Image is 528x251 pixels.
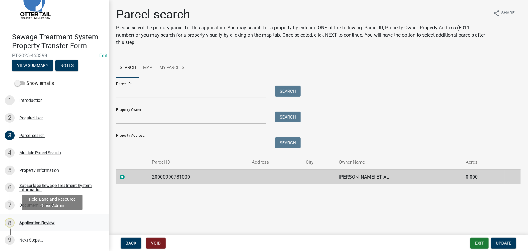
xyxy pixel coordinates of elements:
[470,238,489,249] button: Exit
[5,95,15,105] div: 1
[12,33,104,50] h4: Sewage Treatment System Property Transfer Form
[5,113,15,123] div: 2
[126,241,136,246] span: Back
[19,151,61,155] div: Multiple Parcel Search
[139,58,156,78] a: Map
[156,58,188,78] a: My Parcels
[19,221,55,225] div: Application Review
[462,155,505,169] th: Acres
[19,98,43,102] div: Introduction
[19,203,53,207] div: Document Upload
[302,155,336,169] th: City
[462,169,505,184] td: 0.000
[116,24,488,46] p: Please select the primary parcel for this application. You may search for a property by entering ...
[488,7,520,19] button: shareShare
[12,63,53,68] wm-modal-confirm: Summary
[55,63,78,68] wm-modal-confirm: Notes
[5,183,15,192] div: 6
[22,195,83,210] div: Role: Land and Resource Office Admin
[248,155,302,169] th: Address
[99,53,107,59] a: Edit
[5,131,15,140] div: 3
[148,155,248,169] th: Parcel ID
[12,53,97,59] span: PT-2025-463399
[99,53,107,59] wm-modal-confirm: Edit Application Number
[336,155,462,169] th: Owner Name
[19,168,59,172] div: Property Information
[116,58,139,78] a: Search
[496,241,511,246] span: Update
[121,238,141,249] button: Back
[275,86,301,97] button: Search
[275,137,301,148] button: Search
[19,116,43,120] div: Require User
[493,10,500,17] i: share
[275,112,301,122] button: Search
[5,166,15,175] div: 5
[148,169,248,184] td: 20000990781000
[5,200,15,210] div: 7
[55,60,78,71] button: Notes
[19,183,99,192] div: Subsurface Sewage Treatment System Information
[5,218,15,228] div: 8
[116,7,488,22] h1: Parcel search
[146,238,166,249] button: Void
[15,80,54,87] label: Show emails
[501,10,515,17] span: Share
[19,133,45,138] div: Parcel search
[12,60,53,71] button: View Summary
[336,169,462,184] td: [PERSON_NAME] ET AL
[5,148,15,158] div: 4
[5,235,15,245] div: 9
[491,238,516,249] button: Update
